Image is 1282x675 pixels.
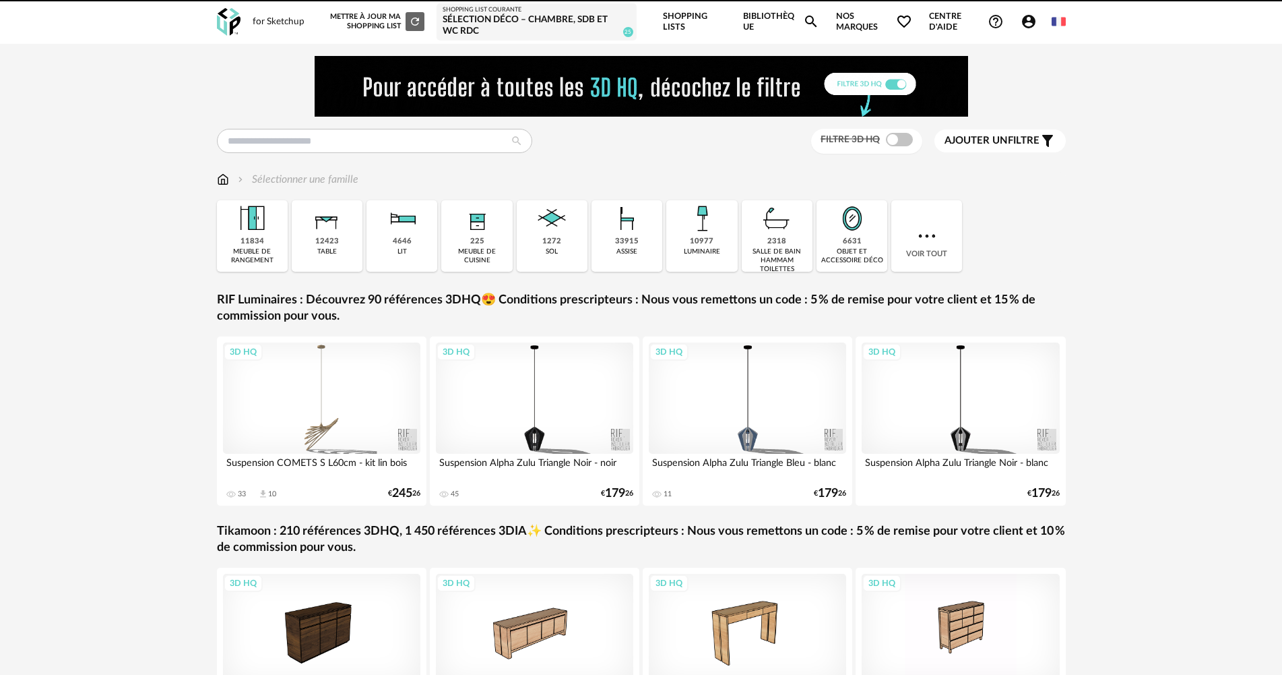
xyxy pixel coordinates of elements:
[818,489,838,498] span: 179
[856,336,1066,506] a: 3D HQ Suspension Alpha Zulu Triangle Noir - blanc €17926
[436,454,634,481] div: Suspension Alpha Zulu Triangle Noir - noir
[235,172,246,187] img: svg+xml;base64,PHN2ZyB3aWR0aD0iMTYiIGhlaWdodD0iMTYiIHZpZXdCb3g9IjAgMCAxNiAxNiIgZmlsbD0ibm9uZSIgeG...
[821,135,880,144] span: Filtre 3D HQ
[664,490,672,499] div: 11
[915,224,939,248] img: more.7b13dc1.svg
[430,336,640,506] a: 3D HQ Suspension Alpha Zulu Triangle Noir - noir 45 €17926
[443,14,631,38] div: Sélection Déco – Chambre, SDB et WC RDC
[238,490,246,499] div: 33
[223,454,421,481] div: Suspension COMETS S L60cm - kit lin bois
[649,343,688,361] div: 3D HQ
[601,489,633,498] div: € 26
[217,524,1066,556] a: Tikamoon : 210 références 3DHQ, 1 450 références 3DIA✨ Conditions prescripteurs : Nous vous remet...
[451,490,459,499] div: 45
[843,237,862,247] div: 6631
[821,247,883,265] div: objet et accessoire déco
[317,247,337,256] div: table
[459,200,495,237] img: Rangement.png
[437,343,476,361] div: 3D HQ
[409,18,421,25] span: Refresh icon
[605,489,625,498] span: 179
[609,200,645,237] img: Assise.png
[235,172,358,187] div: Sélectionner une famille
[767,237,786,247] div: 2318
[1027,489,1060,498] div: € 26
[623,27,633,37] span: 25
[217,8,241,36] img: OXP
[690,237,713,247] div: 10977
[944,136,1008,146] span: Ajouter un
[814,489,846,498] div: € 26
[327,12,424,31] div: Mettre à jour ma Shopping List
[684,200,720,237] img: Luminaire.png
[253,16,305,28] div: for Sketchup
[1021,13,1043,30] span: Account Circle icon
[1031,489,1052,498] span: 179
[268,490,276,499] div: 10
[546,247,558,256] div: sol
[443,6,631,14] div: Shopping List courante
[309,200,345,237] img: Table.png
[437,575,476,592] div: 3D HQ
[234,200,270,237] img: Meuble%20de%20rangement.png
[862,343,901,361] div: 3D HQ
[224,575,263,592] div: 3D HQ
[397,247,407,256] div: lit
[315,56,968,117] img: FILTRE%20HQ%20NEW_V1%20(4).gif
[684,247,720,256] div: luminaire
[649,575,688,592] div: 3D HQ
[1021,13,1037,30] span: Account Circle icon
[649,454,847,481] div: Suspension Alpha Zulu Triangle Bleu - blanc
[834,200,870,237] img: Miroir.png
[759,200,795,237] img: Salle%20de%20bain.png
[1052,15,1065,28] img: fr
[616,247,637,256] div: assise
[891,200,962,272] div: Voir tout
[217,293,1066,324] a: RIF Luminaires : Découvrez 90 références 3DHQ😍 Conditions prescripteurs : Nous vous remettons un ...
[241,237,264,247] div: 11834
[534,200,570,237] img: Sol.png
[470,237,484,247] div: 225
[445,247,508,265] div: meuble de cuisine
[393,237,412,247] div: 4646
[392,489,412,498] span: 245
[388,489,420,498] div: € 26
[944,134,1039,148] span: filtre
[862,454,1060,481] div: Suspension Alpha Zulu Triangle Noir - blanc
[803,13,819,30] span: Magnify icon
[1039,133,1056,149] span: Filter icon
[217,336,427,506] a: 3D HQ Suspension COMETS S L60cm - kit lin bois 33 Download icon 10 €24526
[221,247,284,265] div: meuble de rangement
[934,129,1066,152] button: Ajouter unfiltre Filter icon
[988,13,1004,30] span: Help Circle Outline icon
[746,247,808,274] div: salle de bain hammam toilettes
[615,237,639,247] div: 33915
[315,237,339,247] div: 12423
[542,237,561,247] div: 1272
[384,200,420,237] img: Literie.png
[643,336,853,506] a: 3D HQ Suspension Alpha Zulu Triangle Bleu - blanc 11 €17926
[258,489,268,499] span: Download icon
[224,343,263,361] div: 3D HQ
[443,6,631,38] a: Shopping List courante Sélection Déco – Chambre, SDB et WC RDC 25
[929,11,1004,33] span: Centre d'aideHelp Circle Outline icon
[862,575,901,592] div: 3D HQ
[217,172,229,187] img: svg+xml;base64,PHN2ZyB3aWR0aD0iMTYiIGhlaWdodD0iMTciIHZpZXdCb3g9IjAgMCAxNiAxNyIgZmlsbD0ibm9uZSIgeG...
[896,13,912,30] span: Heart Outline icon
